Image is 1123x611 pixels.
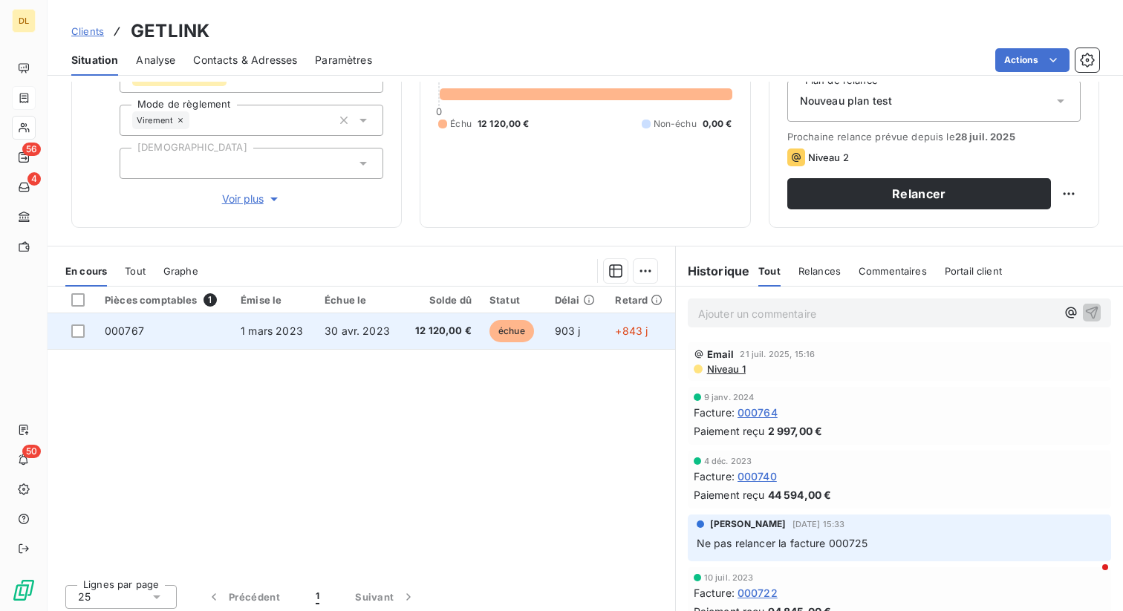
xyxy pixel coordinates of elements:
div: Échue le [325,294,394,306]
span: 28 juil. 2025 [955,131,1015,143]
span: Voir plus [222,192,281,206]
span: 10 juil. 2023 [704,573,754,582]
span: 21 juil. 2025, 15:16 [740,350,815,359]
span: Prochaine relance prévue depuis le [787,131,1081,143]
span: Clients [71,25,104,37]
span: 000740 [738,468,777,484]
span: Facture : [694,585,735,601]
span: 56 [22,143,41,156]
span: +843 j [615,324,648,337]
span: 12 120,00 € [478,117,530,131]
span: Email [707,348,735,360]
span: Échu [450,117,472,131]
span: Situation [71,53,118,68]
span: Paiement reçu [694,423,765,439]
span: Ne pas relancer la facture 000725 [697,537,868,549]
iframe: Intercom live chat [1072,561,1108,596]
div: Pièces comptables [105,293,223,307]
span: 4 [27,172,41,186]
a: 4 [12,175,35,199]
span: 0,00 € [703,117,732,131]
div: Émise le [241,294,307,306]
div: Solde dû [411,294,472,306]
button: Actions [995,48,1070,72]
span: 1 mars 2023 [241,324,303,337]
input: Ajouter une valeur [132,157,144,170]
button: Relancer [787,178,1051,209]
span: Graphe [163,265,198,277]
span: Nouveau plan test [800,94,893,108]
span: Non-échu [654,117,697,131]
span: Niveau 1 [706,363,746,375]
span: 44 594,00 € [768,487,832,503]
span: 903 j [555,324,581,337]
div: DL [12,9,36,33]
span: Analyse [136,53,175,68]
span: Paramètres [315,53,372,68]
span: 25 [78,589,91,604]
span: Virement [137,116,173,125]
span: 12 120,00 € [411,324,472,339]
span: 0 [436,105,442,117]
span: En cours [65,265,107,277]
input: Ajouter une valeur [189,114,201,127]
span: 9 janv. 2024 [704,393,755,402]
span: Portail client [945,265,1002,277]
span: 000722 [738,585,778,601]
img: Logo LeanPay [12,578,36,602]
span: Commentaires [859,265,927,277]
span: Tout [125,265,146,277]
span: 1 [204,293,217,307]
div: Retard [615,294,665,306]
span: Contacts & Adresses [193,53,297,68]
span: [PERSON_NAME] [710,517,787,531]
span: 30 avr. 2023 [325,324,390,337]
span: [DATE] 15:33 [792,520,845,529]
span: 4 déc. 2023 [704,457,752,465]
h6: Historique [676,262,750,280]
span: 50 [22,445,41,458]
span: 1 [316,589,319,604]
span: 000764 [738,405,778,420]
span: Niveau 2 [808,151,849,163]
span: Tout [758,265,781,277]
span: 2 997,00 € [768,423,823,439]
h3: GETLINK [131,18,209,45]
a: Clients [71,24,104,39]
div: Délai [555,294,598,306]
span: Relances [798,265,841,277]
span: Facture : [694,405,735,420]
span: échue [489,320,534,342]
span: Facture : [694,468,735,484]
a: 56 [12,146,35,169]
button: Voir plus [120,191,383,207]
div: Statut [489,294,537,306]
span: Paiement reçu [694,487,765,503]
span: 000767 [105,324,144,337]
